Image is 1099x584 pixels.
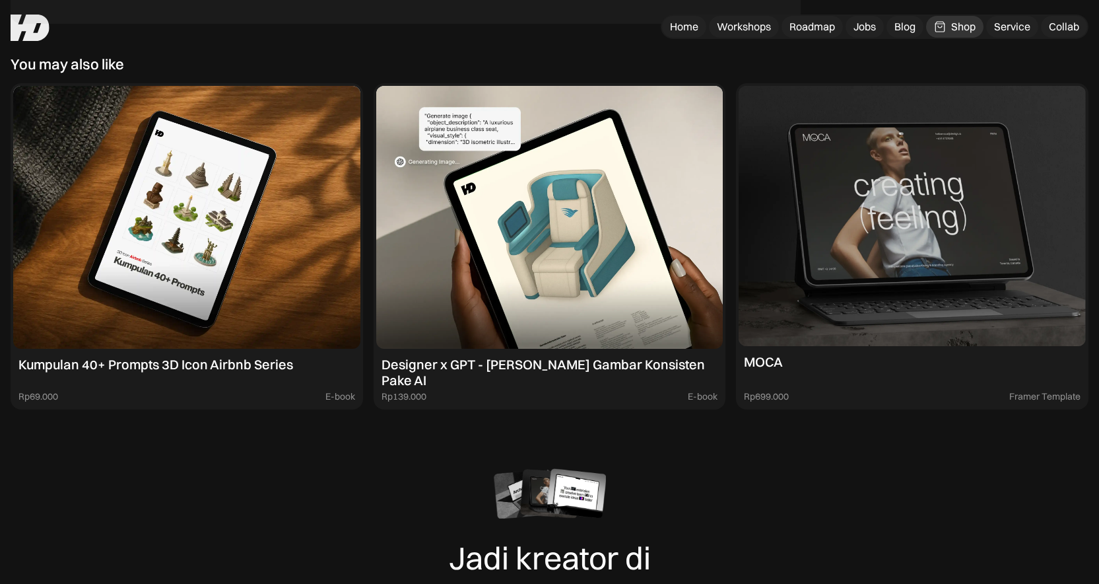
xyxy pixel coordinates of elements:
div: Rp69.000 [18,391,58,402]
a: Designer x GPT - [PERSON_NAME] Gambar Konsisten Pake AIRp139.000E-book [374,83,726,410]
div: MOCA [744,354,783,370]
div: Jobs [853,20,876,34]
div: Framer Template [1009,391,1081,402]
a: Jobs [846,16,884,38]
div: Kumpulan 40+ Prompts 3D Icon Airbnb Series [18,357,293,373]
div: Blog [894,20,916,34]
a: Collab [1041,16,1087,38]
a: Kumpulan 40+ Prompts 3D Icon Airbnb SeriesRp69.000E-book [11,83,363,410]
a: Home [662,16,706,38]
div: E-book [325,391,355,402]
div: Rp699.000 [744,391,789,402]
div: Home [670,20,698,34]
a: Roadmap [782,16,843,38]
div: Designer x GPT - [PERSON_NAME] Gambar Konsisten Pake AI [382,357,718,388]
a: Service [986,16,1038,38]
div: Rp139.000 [382,391,426,402]
div: Workshops [717,20,771,34]
div: Roadmap [789,20,835,34]
div: Service [994,20,1030,34]
div: You may also like [11,55,124,73]
a: Blog [886,16,923,38]
div: E-book [688,391,717,402]
a: MOCARp699.000Framer Template [736,83,1088,410]
div: Collab [1049,20,1079,34]
div: Shop [951,20,976,34]
a: Workshops [709,16,779,38]
a: Shop [926,16,983,38]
